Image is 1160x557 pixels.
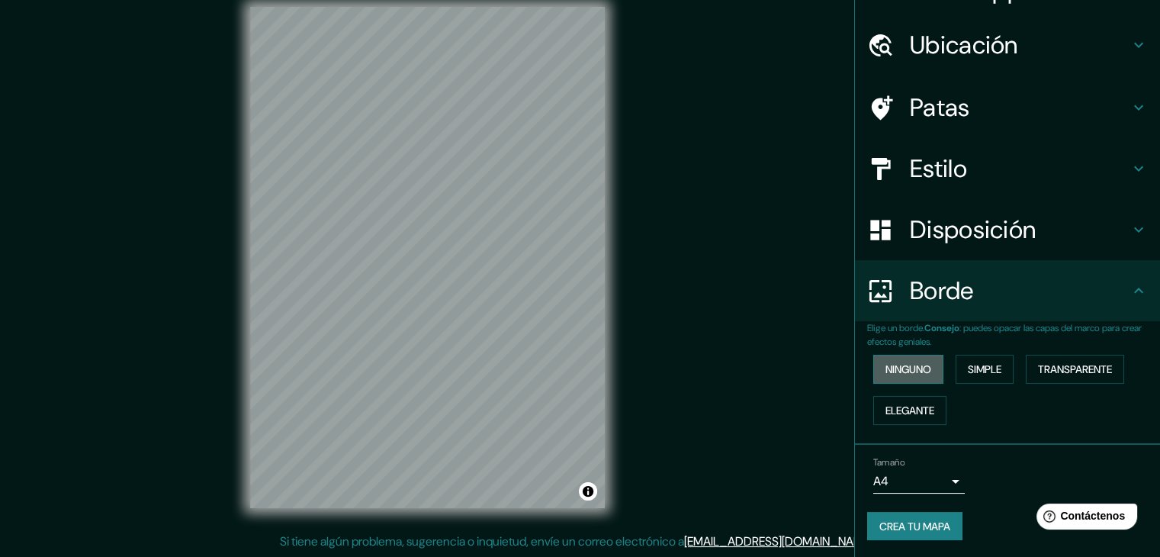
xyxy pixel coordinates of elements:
div: Patas [855,77,1160,138]
button: Activar o desactivar atribución [579,482,597,501]
button: Crea tu mapa [867,512,962,541]
font: Tamaño [873,456,905,468]
div: Disposición [855,199,1160,260]
font: Ubicación [910,29,1018,61]
font: Estilo [910,153,967,185]
font: Patas [910,92,970,124]
button: Ninguno [873,355,943,384]
font: Transparente [1038,362,1112,376]
font: : puedes opacar las capas del marco para crear efectos geniales. [867,322,1142,348]
font: Borde [910,275,974,307]
font: Crea tu mapa [879,520,950,533]
font: A4 [873,473,888,489]
font: Elegante [885,404,934,417]
canvas: Mapa [250,7,605,508]
iframe: Lanzador de widgets de ayuda [1024,497,1143,540]
button: Transparente [1026,355,1124,384]
font: Si tiene algún problema, sugerencia o inquietud, envíe un correo electrónico a [280,533,684,549]
font: Disposición [910,214,1036,246]
button: Simple [956,355,1014,384]
font: Ninguno [885,362,931,376]
font: Consejo [924,322,959,334]
font: Simple [968,362,1001,376]
font: Elige un borde. [867,322,924,334]
button: Elegante [873,396,946,425]
div: Estilo [855,138,1160,199]
div: Ubicación [855,14,1160,76]
a: [EMAIL_ADDRESS][DOMAIN_NAME] [684,533,872,549]
div: A4 [873,469,965,494]
div: Borde [855,260,1160,321]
